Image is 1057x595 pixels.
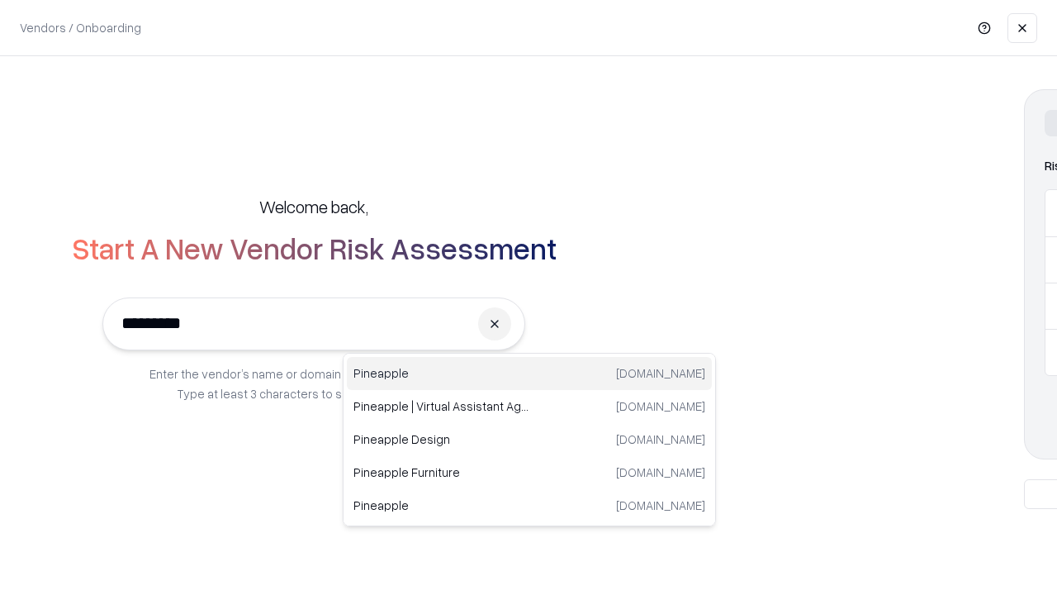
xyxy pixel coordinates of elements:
[616,397,705,415] p: [DOMAIN_NAME]
[259,195,368,218] h5: Welcome back,
[20,19,141,36] p: Vendors / Onboarding
[616,497,705,514] p: [DOMAIN_NAME]
[149,364,479,403] p: Enter the vendor’s name or domain to begin an assessment. Type at least 3 characters to see match...
[616,431,705,448] p: [DOMAIN_NAME]
[353,497,529,514] p: Pineapple
[353,431,529,448] p: Pineapple Design
[353,364,529,382] p: Pineapple
[353,464,529,481] p: Pineapple Furniture
[616,364,705,382] p: [DOMAIN_NAME]
[72,231,557,264] h2: Start A New Vendor Risk Assessment
[616,464,705,481] p: [DOMAIN_NAME]
[353,397,529,415] p: Pineapple | Virtual Assistant Agency
[343,353,716,526] div: Suggestions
